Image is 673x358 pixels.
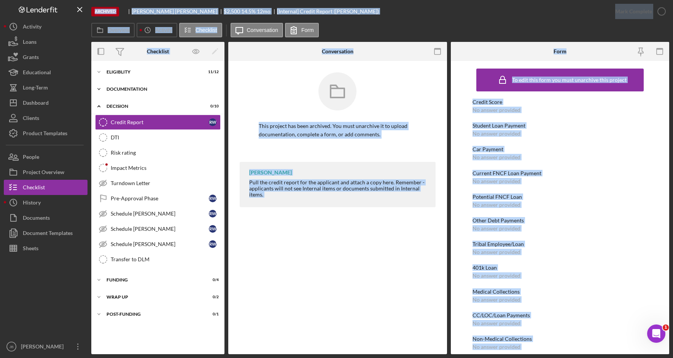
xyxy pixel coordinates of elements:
h1: Messages [56,3,97,16]
div: No answer provided [473,225,520,232]
a: Risk rating [95,145,221,160]
div: Funding [107,278,200,282]
div: Product Templates [23,126,67,143]
button: Document Templates [4,225,88,241]
div: Conversation [322,48,353,54]
button: Mark Complete [608,4,669,19]
button: Product Templates [4,126,88,141]
div: To edit this form you must unarchive this project [512,77,627,83]
div: Transfer to DLM [111,256,220,262]
div: Eligiblity [107,70,200,74]
div: Tribal Employee/Loan [473,241,648,247]
button: Messages [51,238,101,268]
button: Overview [91,23,135,37]
div: No answer provided [473,297,520,303]
button: JB[PERSON_NAME] [4,339,88,354]
div: Credit Report [111,119,209,125]
div: Documentation [107,87,215,91]
button: Form [285,23,319,37]
div: No answer provided [473,202,520,208]
div: 14.5 % [241,8,256,14]
div: Impact Metrics [111,165,220,171]
button: Help [102,238,152,268]
a: Sheets [4,241,88,256]
button: Conversation [231,23,283,37]
div: Medical Collections [473,289,648,295]
div: Pre-Approval Phase [111,195,209,201]
button: Checklist [179,23,222,37]
div: Current FNCF Loan Payment [473,170,648,176]
a: Transfer to DLM [95,252,221,267]
a: DTI [95,130,221,145]
label: Form [301,27,314,33]
div: R W [209,240,216,248]
div: Post-Funding [107,312,200,316]
button: Educational [4,65,88,80]
div: 0 / 10 [205,104,219,109]
button: Grants [4,50,88,65]
div: CC/LOC/Loan Payments [473,312,648,318]
div: 0 / 2 [205,295,219,299]
span: Messages [61,257,91,262]
div: [PERSON_NAME] [PERSON_NAME] [132,8,224,14]
div: R W [209,225,216,233]
label: Conversation [247,27,278,33]
div: No answer provided [473,249,520,255]
div: DTI [111,134,220,141]
span: 1 [663,324,669,331]
div: [PERSON_NAME] [19,339,68,356]
a: Activity [4,19,88,34]
img: Profile image for David [9,27,24,42]
button: Send us a message [35,201,117,216]
a: Turndown Letter [95,176,221,191]
a: Pre-Approval PhaseRW [95,191,221,206]
a: Schedule [PERSON_NAME]RW [95,221,221,237]
div: [PERSON_NAME] [27,62,71,70]
div: Student Loan Payment [473,123,648,129]
span: Help [121,257,133,262]
div: No answer provided [473,273,520,279]
button: Activity [137,23,177,37]
label: Checklist [196,27,217,33]
div: Mark Complete [615,4,652,19]
button: Dashboard [4,95,88,110]
div: No answer provided [473,320,520,326]
div: Clients [23,110,39,128]
a: Schedule [PERSON_NAME]RW [95,237,221,252]
div: R W [209,195,216,202]
div: 11 / 12 [205,70,219,74]
a: Project Overview [4,165,88,180]
span: Home [18,257,33,262]
button: Checklist [4,180,88,195]
div: Archived [91,7,119,16]
div: $2,500 [224,8,240,14]
button: History [4,195,88,210]
div: Decision [107,104,200,109]
button: Documents [4,210,88,225]
div: R W [209,118,216,126]
div: No answer provided [473,131,520,137]
div: Risk rating [111,150,220,156]
div: History [23,195,41,212]
label: Activity [155,27,172,33]
a: People [4,149,88,165]
div: Project Overview [23,165,64,182]
div: 12 mo [257,8,270,14]
div: No answer provided [473,107,520,113]
div: 401k Loan [473,265,648,271]
img: Profile image for Allison [9,55,24,70]
div: Potential FNCF Loan [473,194,648,200]
div: Schedule [PERSON_NAME] [111,211,209,217]
button: Long-Term [4,80,88,95]
div: [PERSON_NAME] [27,34,71,42]
div: [Internal] Credit Report ([PERSON_NAME]) [277,8,379,14]
div: Long-Term [23,80,48,97]
div: Documents [23,210,50,227]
